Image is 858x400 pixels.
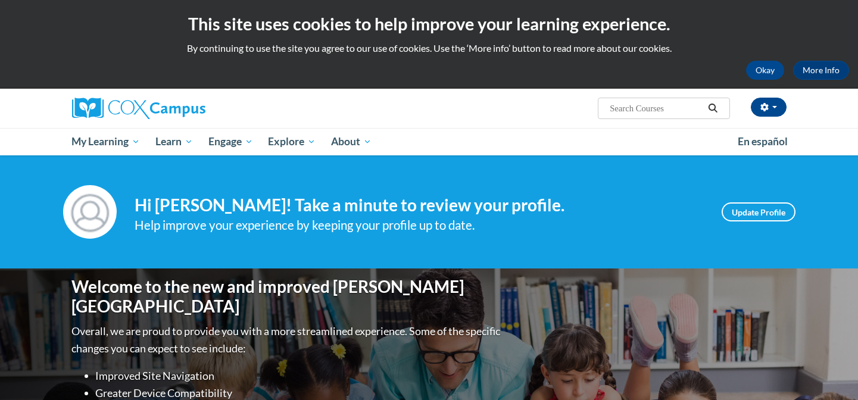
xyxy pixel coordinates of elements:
[331,135,372,149] span: About
[751,98,787,117] button: Account Settings
[155,135,193,149] span: Learn
[96,367,504,385] li: Improved Site Navigation
[201,128,261,155] a: Engage
[71,135,140,149] span: My Learning
[704,101,722,115] button: Search
[54,128,804,155] div: Main menu
[72,323,504,357] p: Overall, we are proud to provide you with a more streamlined experience. Some of the specific cha...
[746,61,784,80] button: Okay
[9,42,849,55] p: By continuing to use the site you agree to our use of cookies. Use the ‘More info’ button to read...
[208,135,253,149] span: Engage
[260,128,323,155] a: Explore
[268,135,316,149] span: Explore
[135,215,704,235] div: Help improve your experience by keeping your profile up to date.
[738,135,788,148] span: En español
[730,129,795,154] a: En español
[793,61,849,80] a: More Info
[63,185,117,239] img: Profile Image
[609,101,704,115] input: Search Courses
[135,195,704,215] h4: Hi [PERSON_NAME]! Take a minute to review your profile.
[323,128,379,155] a: About
[72,98,205,119] img: Cox Campus
[148,128,201,155] a: Learn
[64,128,148,155] a: My Learning
[72,277,504,317] h1: Welcome to the new and improved [PERSON_NAME][GEOGRAPHIC_DATA]
[9,12,849,36] h2: This site uses cookies to help improve your learning experience.
[72,98,298,119] a: Cox Campus
[722,202,795,221] a: Update Profile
